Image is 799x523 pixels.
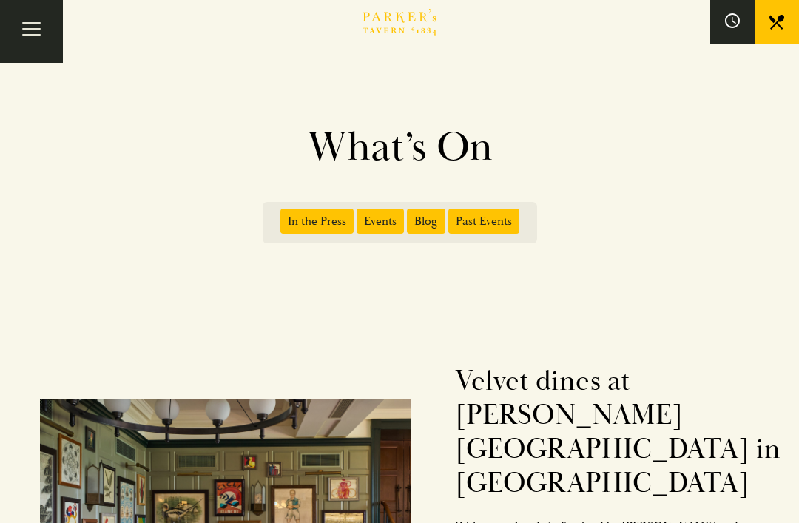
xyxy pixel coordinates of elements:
span: Past Events [448,209,519,234]
span: Events [357,209,404,234]
h2: Velvet dines at [PERSON_NAME][GEOGRAPHIC_DATA] in [GEOGRAPHIC_DATA] [455,365,781,500]
span: In the Press [280,209,354,234]
span: Blog [407,209,445,234]
h1: What’s On [52,123,747,173]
